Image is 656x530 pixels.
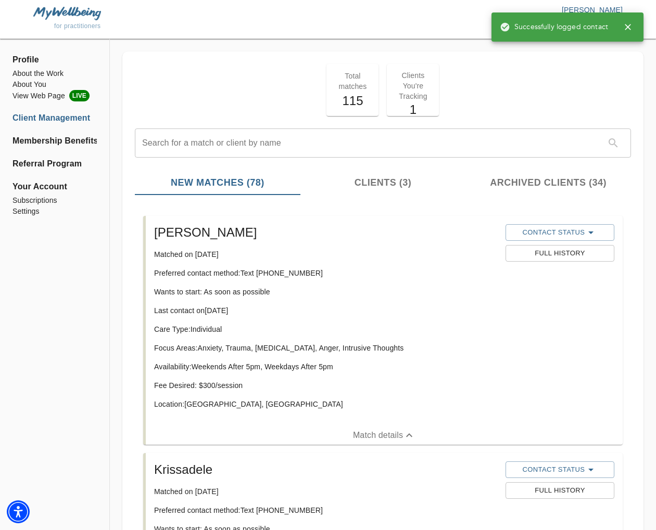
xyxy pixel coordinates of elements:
button: Contact Status [506,461,614,478]
p: Preferred contact method: Text [PHONE_NUMBER] [154,505,497,515]
p: Preferred contact method: Text [PHONE_NUMBER] [154,268,497,278]
a: Subscriptions [12,195,97,206]
p: Location: [GEOGRAPHIC_DATA], [GEOGRAPHIC_DATA] [154,399,497,409]
p: Clients You're Tracking [393,70,433,101]
p: Wants to start: As soon as possible [154,287,497,297]
h5: 115 [333,93,372,109]
a: Membership Benefits [12,135,97,147]
button: Full History [506,482,614,499]
p: Last contact on [DATE] [154,305,497,316]
span: Profile [12,54,97,66]
span: Full History [511,485,609,497]
a: About You [12,79,97,90]
h5: [PERSON_NAME] [154,224,497,241]
a: Settings [12,206,97,217]
span: Archived Clients (34) [472,176,625,190]
p: Focus Areas: Anxiety, Trauma, [MEDICAL_DATA], Anger, Intrusive Thoughts [154,343,497,353]
span: for practitioners [54,22,101,30]
h5: 1 [393,101,433,118]
span: LIVE [69,90,90,101]
p: Availability: Weekends After 5pm, Weekdays After 5pm [154,361,497,372]
img: MyWellbeing [33,7,101,20]
div: Accessibility Menu [7,500,30,523]
a: Referral Program [12,158,97,170]
p: Matched on [DATE] [154,249,497,260]
a: View Web PageLIVE [12,90,97,101]
span: Successfully logged contact [500,22,608,32]
span: Contact Status [511,463,609,476]
p: Total matches [333,71,372,92]
button: Match details [146,426,623,445]
span: Full History [511,248,609,260]
h5: Krissadele [154,461,497,478]
span: New Matches (78) [141,176,294,190]
p: Match details [353,429,403,442]
span: Contact Status [511,226,609,239]
button: Contact Status [506,224,614,241]
p: Matched on [DATE] [154,486,497,497]
a: Client Management [12,112,97,124]
a: About the Work [12,68,97,79]
li: View Web Page [12,90,97,101]
button: Full History [506,245,614,262]
p: Care Type: Individual [154,324,497,334]
p: [PERSON_NAME] [328,5,623,15]
p: Fee Desired: $ 300 /session [154,380,497,391]
span: Clients (3) [307,176,460,190]
span: Your Account [12,180,97,193]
